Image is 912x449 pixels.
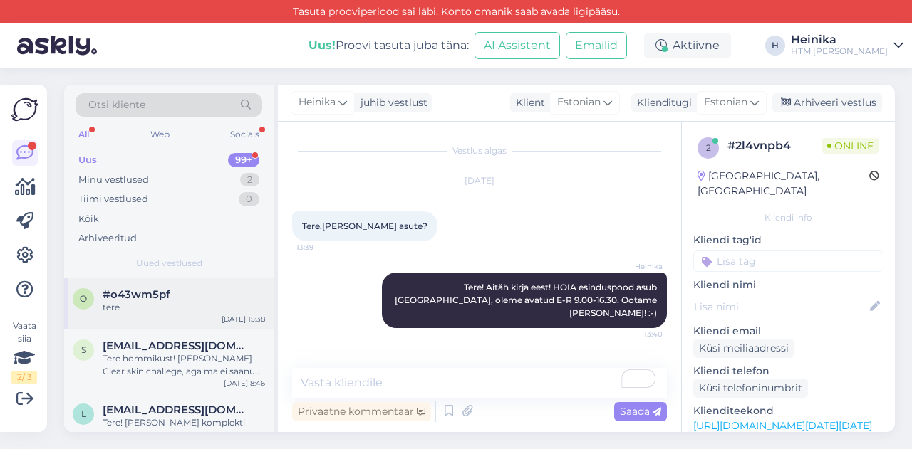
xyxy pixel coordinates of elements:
[644,33,731,58] div: Aktiivne
[727,137,822,154] div: # 2l4vnpb4
[791,46,888,57] div: HTM [PERSON_NAME]
[566,32,627,59] button: Emailid
[395,282,659,318] span: Tere! Aitäh kirja eest! HOIA esinduspood asub [GEOGRAPHIC_DATA], oleme avatud E-R 9.00-16.30. Oot...
[78,153,97,167] div: Uus
[224,378,265,389] div: [DATE] 8:46
[136,257,202,270] span: Uued vestlused
[704,95,747,110] span: Estonian
[302,221,427,231] span: Tere.[PERSON_NAME] asute?
[78,173,149,187] div: Minu vestlused
[227,125,262,144] div: Socials
[147,125,172,144] div: Web
[631,95,692,110] div: Klienditugi
[693,250,883,272] input: Lisa tag
[78,212,99,226] div: Kõik
[81,408,86,419] span: l
[103,352,265,378] div: Tere hommikust! [PERSON_NAME] Clear skin challege, aga ma ei saanud eile videot meilile!
[292,144,667,157] div: Vestlus algas
[81,344,86,355] span: s
[355,95,427,110] div: juhib vestlust
[694,299,867,315] input: Lisa nimi
[239,192,259,206] div: 0
[309,37,469,54] div: Proovi tasuta juba täna:
[296,242,350,253] span: 13:39
[11,96,38,123] img: Askly Logo
[103,403,251,416] span: ly.kotkas@gmail.com
[510,95,545,110] div: Klient
[693,379,808,398] div: Küsi telefoninumbrit
[620,405,661,418] span: Saada
[693,211,883,224] div: Kliendi info
[76,125,92,144] div: All
[693,278,883,292] p: Kliendi nimi
[765,36,785,56] div: H
[240,173,259,187] div: 2
[693,339,794,358] div: Küsi meiliaadressi
[299,95,336,110] span: Heinika
[698,169,869,199] div: [GEOGRAPHIC_DATA], [GEOGRAPHIC_DATA]
[475,32,560,59] button: AI Assistent
[772,93,882,112] div: Arhiveeri vestlus
[228,153,259,167] div: 99+
[693,403,883,418] p: Klienditeekond
[103,339,251,352] span: sirje.puusepp2@mail.ee
[693,364,883,379] p: Kliendi telefon
[822,138,879,154] span: Online
[791,34,903,57] a: HeinikaHTM [PERSON_NAME]
[609,329,663,339] span: 13:40
[78,192,148,206] div: Tiimi vestlused
[557,95,601,110] span: Estonian
[80,293,87,304] span: o
[292,368,667,398] textarea: To enrich screen reader interactions, please activate Accessibility in Grammarly extension settings
[88,97,145,112] span: Otsi kliente
[791,34,888,46] div: Heinika
[11,371,37,384] div: 2 / 3
[309,38,336,52] b: Uus!
[103,301,265,314] div: tere
[103,288,170,301] span: #o43wm5pf
[706,142,711,153] span: 2
[292,174,667,187] div: [DATE]
[103,416,265,442] div: Tere! [PERSON_NAME] komplekti kätte, aga minuni pole jõudnud veel tänane video, mis pidi tulema ü...
[693,324,883,339] p: Kliendi email
[292,402,431,421] div: Privaatne kommentaar
[11,319,37,384] div: Vaata siia
[609,261,663,272] span: Heinika
[222,314,265,324] div: [DATE] 15:38
[693,233,883,248] p: Kliendi tag'id
[78,231,137,245] div: Arhiveeritud
[693,419,872,432] a: [URL][DOMAIN_NAME][DATE][DATE]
